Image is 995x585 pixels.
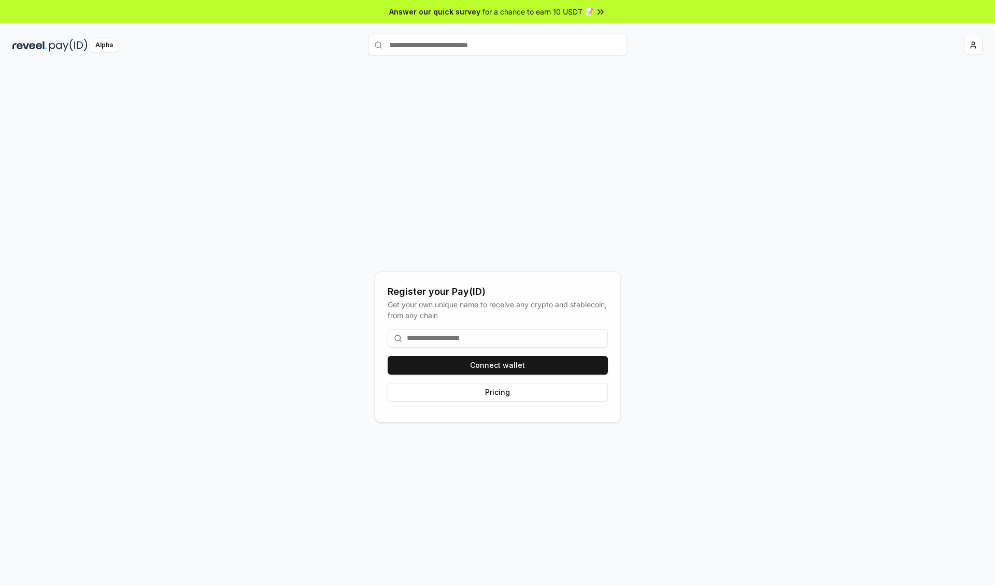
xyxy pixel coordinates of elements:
div: Register your Pay(ID) [388,284,608,299]
span: Answer our quick survey [389,6,480,17]
img: pay_id [49,39,88,52]
div: Get your own unique name to receive any crypto and stablecoin, from any chain [388,299,608,321]
span: for a chance to earn 10 USDT 📝 [482,6,593,17]
div: Alpha [90,39,119,52]
button: Connect wallet [388,356,608,375]
button: Pricing [388,383,608,402]
img: reveel_dark [12,39,47,52]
